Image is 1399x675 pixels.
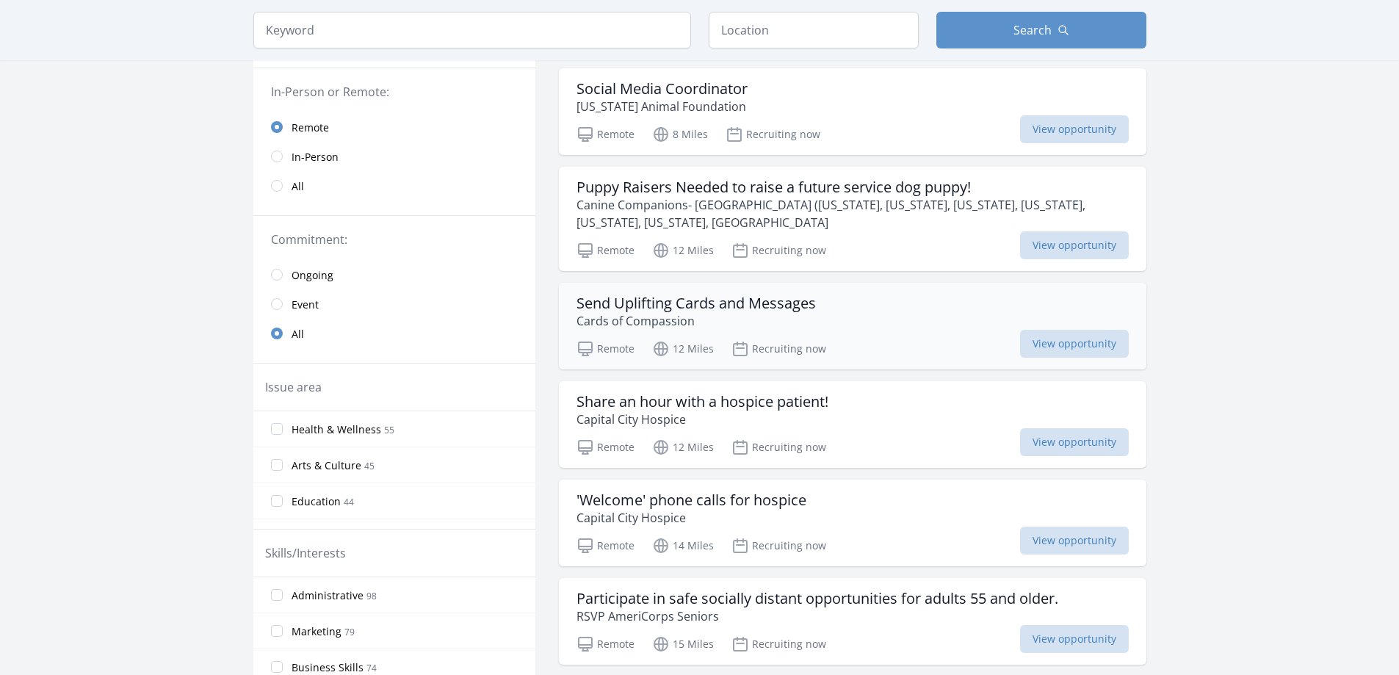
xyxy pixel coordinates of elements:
[576,126,635,143] p: Remote
[731,537,826,555] p: Recruiting now
[652,635,714,653] p: 15 Miles
[576,491,806,509] h3: 'Welcome' phone calls for hospice
[576,196,1129,231] p: Canine Companions- [GEOGRAPHIC_DATA] ([US_STATE], [US_STATE], [US_STATE], [US_STATE], [US_STATE],...
[936,12,1146,48] button: Search
[731,635,826,653] p: Recruiting now
[271,231,518,248] legend: Commitment:
[576,295,816,312] h3: Send Uplifting Cards and Messages
[559,381,1146,468] a: Share an hour with a hospice patient! Capital City Hospice Remote 12 Miles Recruiting now View op...
[1020,330,1129,358] span: View opportunity
[366,662,377,674] span: 74
[1020,625,1129,653] span: View opportunity
[253,319,535,348] a: All
[726,126,820,143] p: Recruiting now
[1020,115,1129,143] span: View opportunity
[292,494,341,509] span: Education
[271,83,518,101] legend: In-Person or Remote:
[292,179,304,194] span: All
[559,283,1146,369] a: Send Uplifting Cards and Messages Cards of Compassion Remote 12 Miles Recruiting now View opportu...
[652,126,708,143] p: 8 Miles
[559,480,1146,566] a: 'Welcome' phone calls for hospice Capital City Hospice Remote 14 Miles Recruiting now View opport...
[271,459,283,471] input: Arts & Culture 45
[271,589,283,601] input: Administrative 98
[253,112,535,142] a: Remote
[652,537,714,555] p: 14 Miles
[253,12,691,48] input: Keyword
[1013,21,1052,39] span: Search
[292,624,341,639] span: Marketing
[292,327,304,342] span: All
[292,120,329,135] span: Remote
[576,411,828,428] p: Capital City Hospice
[576,635,635,653] p: Remote
[384,424,394,436] span: 55
[1020,231,1129,259] span: View opportunity
[292,297,319,312] span: Event
[576,242,635,259] p: Remote
[652,242,714,259] p: 12 Miles
[253,142,535,171] a: In-Person
[292,660,364,675] span: Business Skills
[576,607,1058,625] p: RSVP AmeriCorps Seniors
[366,590,377,602] span: 98
[265,378,322,396] legend: Issue area
[731,242,826,259] p: Recruiting now
[1020,428,1129,456] span: View opportunity
[576,590,1058,607] h3: Participate in safe socially distant opportunities for adults 55 and older.
[364,460,375,472] span: 45
[253,260,535,289] a: Ongoing
[292,268,333,283] span: Ongoing
[1020,527,1129,555] span: View opportunity
[292,150,339,165] span: In-Person
[292,422,381,437] span: Health & Wellness
[271,423,283,435] input: Health & Wellness 55
[253,289,535,319] a: Event
[253,171,535,201] a: All
[271,495,283,507] input: Education 44
[344,496,354,508] span: 44
[576,312,816,330] p: Cards of Compassion
[576,98,748,115] p: [US_STATE] Animal Foundation
[271,661,283,673] input: Business Skills 74
[576,537,635,555] p: Remote
[731,340,826,358] p: Recruiting now
[292,458,361,473] span: Arts & Culture
[559,68,1146,155] a: Social Media Coordinator [US_STATE] Animal Foundation Remote 8 Miles Recruiting now View opportunity
[576,438,635,456] p: Remote
[271,625,283,637] input: Marketing 79
[265,544,346,562] legend: Skills/Interests
[576,178,1129,196] h3: Puppy Raisers Needed to raise a future service dog puppy!
[576,80,748,98] h3: Social Media Coordinator
[731,438,826,456] p: Recruiting now
[559,578,1146,665] a: Participate in safe socially distant opportunities for adults 55 and older. RSVP AmeriCorps Senio...
[652,340,714,358] p: 12 Miles
[576,340,635,358] p: Remote
[559,167,1146,271] a: Puppy Raisers Needed to raise a future service dog puppy! Canine Companions- [GEOGRAPHIC_DATA] ([...
[709,12,919,48] input: Location
[344,626,355,638] span: 79
[576,393,828,411] h3: Share an hour with a hospice patient!
[292,588,364,603] span: Administrative
[576,509,806,527] p: Capital City Hospice
[652,438,714,456] p: 12 Miles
